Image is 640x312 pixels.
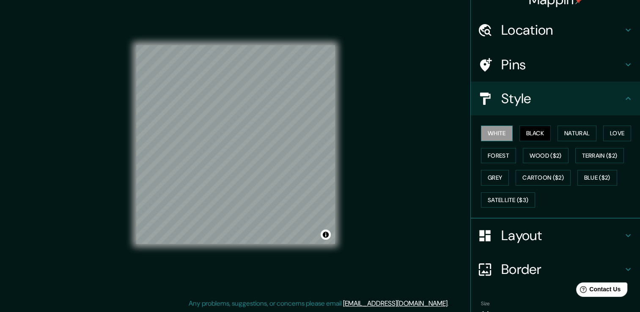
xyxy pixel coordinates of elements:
[481,192,535,208] button: Satellite ($3)
[449,298,450,309] div: .
[321,230,331,240] button: Toggle attribution
[471,13,640,47] div: Location
[577,170,617,186] button: Blue ($2)
[516,170,571,186] button: Cartoon ($2)
[136,45,335,244] canvas: Map
[565,279,631,303] iframe: Help widget launcher
[501,261,623,278] h4: Border
[481,300,490,307] label: Size
[471,252,640,286] div: Border
[519,126,551,141] button: Black
[501,90,623,107] h4: Style
[189,298,449,309] p: Any problems, suggestions, or concerns please email .
[471,219,640,252] div: Layout
[575,148,624,164] button: Terrain ($2)
[481,126,513,141] button: White
[501,56,623,73] h4: Pins
[501,22,623,38] h4: Location
[481,148,516,164] button: Forest
[481,170,509,186] button: Grey
[558,126,596,141] button: Natural
[343,299,448,308] a: [EMAIL_ADDRESS][DOMAIN_NAME]
[471,48,640,82] div: Pins
[471,82,640,115] div: Style
[603,126,631,141] button: Love
[523,148,569,164] button: Wood ($2)
[501,227,623,244] h4: Layout
[450,298,452,309] div: .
